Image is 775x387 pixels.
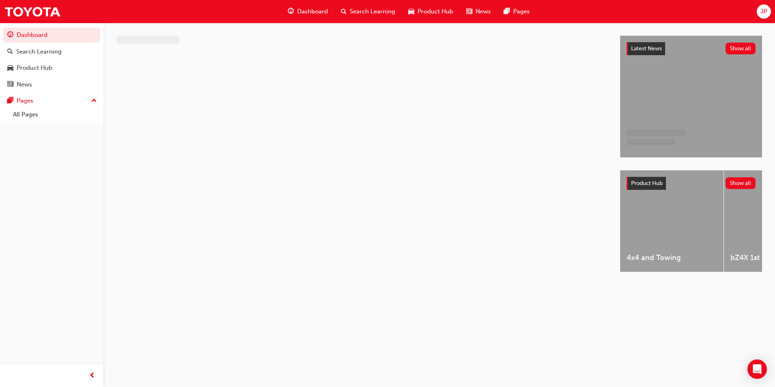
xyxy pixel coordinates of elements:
span: guage-icon [288,6,294,17]
button: Show all [726,43,756,54]
span: pages-icon [504,6,510,17]
a: Latest NewsShow all [627,42,756,55]
a: Product HubShow all [627,177,756,190]
span: up-icon [91,96,97,106]
span: Product Hub [417,7,453,16]
span: Search Learning [350,7,395,16]
a: All Pages [10,108,100,121]
span: search-icon [7,48,13,56]
div: Product Hub [17,63,52,73]
a: pages-iconPages [497,3,536,20]
span: guage-icon [7,32,13,39]
span: car-icon [408,6,414,17]
img: Trak [4,2,61,21]
span: prev-icon [89,371,95,381]
span: Pages [513,7,530,16]
span: News [475,7,491,16]
a: search-iconSearch Learning [334,3,402,20]
span: pages-icon [7,97,13,105]
span: news-icon [7,81,13,88]
a: guage-iconDashboard [281,3,334,20]
span: search-icon [341,6,347,17]
span: JP [760,7,767,16]
a: News [3,77,100,92]
span: news-icon [466,6,472,17]
a: news-iconNews [460,3,497,20]
button: Pages [3,93,100,108]
button: Show all [726,177,756,189]
span: Latest News [631,45,662,52]
a: car-iconProduct Hub [402,3,460,20]
a: Search Learning [3,44,100,59]
button: DashboardSearch LearningProduct HubNews [3,26,100,93]
div: Search Learning [16,47,62,56]
button: JP [757,4,771,19]
span: Product Hub [631,180,663,187]
span: 4x4 and Towing [627,253,717,262]
a: Product Hub [3,60,100,75]
span: Dashboard [297,7,328,16]
a: 4x4 and Towing [620,170,724,272]
a: Dashboard [3,28,100,43]
div: News [17,80,32,89]
div: Pages [17,96,33,105]
div: Open Intercom Messenger [747,359,767,379]
span: car-icon [7,64,13,72]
